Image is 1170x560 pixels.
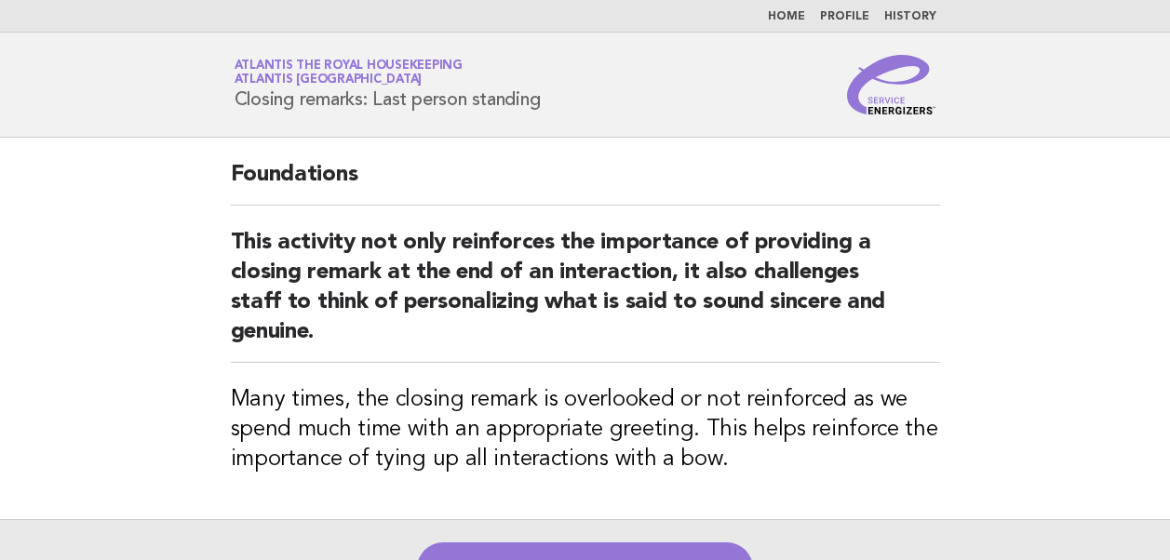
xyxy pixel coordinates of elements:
[231,385,940,474] h3: Many times, the closing remark is overlooked or not reinforced as we spend much time with an appr...
[231,228,940,363] h2: This activity not only reinforces the importance of providing a closing remark at the end of an i...
[235,60,541,109] h1: Closing remarks: Last person standing
[768,11,805,22] a: Home
[235,74,423,87] span: Atlantis [GEOGRAPHIC_DATA]
[231,160,940,206] h2: Foundations
[884,11,936,22] a: History
[847,55,936,114] img: Service Energizers
[820,11,869,22] a: Profile
[235,60,463,86] a: Atlantis the Royal HousekeepingAtlantis [GEOGRAPHIC_DATA]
